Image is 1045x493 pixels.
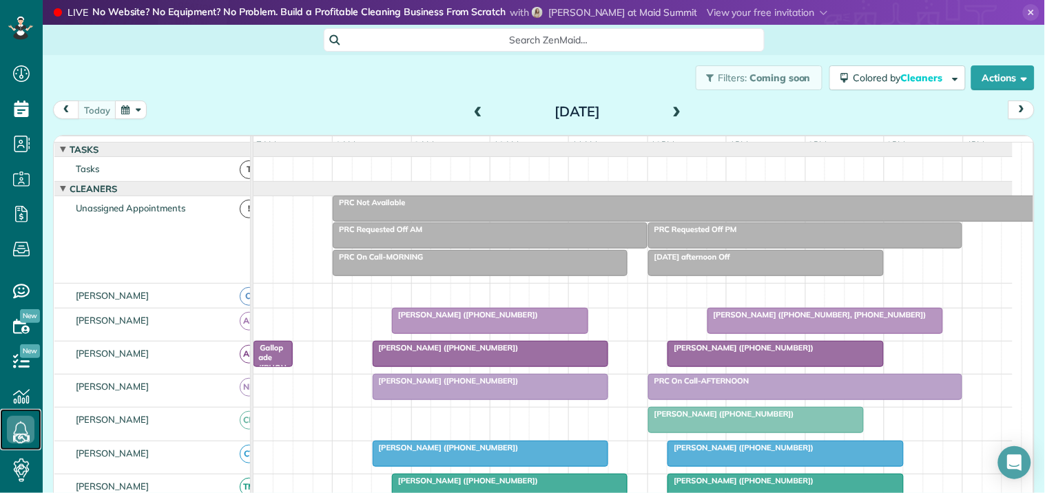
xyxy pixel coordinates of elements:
[884,139,909,150] span: 3pm
[829,65,966,90] button: Colored byCleaners
[240,445,258,463] span: CT
[391,310,539,319] span: [PERSON_NAME] ([PHONE_NUMBER])
[372,376,519,386] span: [PERSON_NAME] ([PHONE_NUMBER])
[67,183,120,194] span: Cleaners
[73,202,188,213] span: Unassigned Appointments
[998,446,1031,479] div: Open Intercom Messenger
[510,6,529,19] span: with
[73,381,152,392] span: [PERSON_NAME]
[964,139,988,150] span: 4pm
[73,315,152,326] span: [PERSON_NAME]
[332,198,406,207] span: PRC Not Available
[648,409,795,419] span: [PERSON_NAME] ([PHONE_NUMBER])
[240,160,258,179] span: T
[240,411,258,430] span: CM
[73,348,152,359] span: [PERSON_NAME]
[853,72,948,84] span: Colored by
[73,448,152,459] span: [PERSON_NAME]
[332,224,423,234] span: PRC Requested Off AM
[254,139,279,150] span: 7am
[333,139,358,150] span: 8am
[78,101,116,119] button: today
[648,139,678,150] span: 12pm
[73,481,152,492] span: [PERSON_NAME]
[240,345,258,364] span: AR
[240,312,258,331] span: AH
[53,101,79,119] button: prev
[490,139,521,150] span: 10am
[240,200,258,218] span: !
[491,104,663,119] h2: [DATE]
[707,310,927,319] span: [PERSON_NAME] ([PHONE_NUMBER], [PHONE_NUMBER])
[67,144,101,155] span: Tasks
[667,476,814,485] span: [PERSON_NAME] ([PHONE_NUMBER])
[372,443,519,452] span: [PERSON_NAME] ([PHONE_NUMBER])
[806,139,830,150] span: 2pm
[718,72,747,84] span: Filters:
[532,7,543,18] img: simone-angell-d38d6165cf4f7464adf970cda7dda6472030ce6dc023127a85eb99c98c93496e.jpg
[548,6,697,19] span: [PERSON_NAME] at Maid Summit
[648,376,750,386] span: PRC On Call-AFTERNOON
[667,443,814,452] span: [PERSON_NAME] ([PHONE_NUMBER])
[667,343,814,353] span: [PERSON_NAME] ([PHONE_NUMBER])
[253,343,287,422] span: Gallopade ([PHONE_NUMBER], [PHONE_NUMBER])
[73,163,102,174] span: Tasks
[391,476,539,485] span: [PERSON_NAME] ([PHONE_NUMBER])
[648,252,731,262] span: [DATE] afternoon Off
[901,72,945,84] span: Cleaners
[92,6,506,20] strong: No Website? No Equipment? No Problem. Build a Profitable Cleaning Business From Scratch
[240,287,258,306] span: CJ
[648,224,738,234] span: PRC Requested Off PM
[20,309,40,323] span: New
[73,290,152,301] span: [PERSON_NAME]
[412,139,437,150] span: 9am
[749,72,811,84] span: Coming soon
[727,139,751,150] span: 1pm
[569,139,600,150] span: 11am
[73,414,152,425] span: [PERSON_NAME]
[971,65,1035,90] button: Actions
[1008,101,1035,119] button: next
[372,343,519,353] span: [PERSON_NAME] ([PHONE_NUMBER])
[20,344,40,358] span: New
[332,252,424,262] span: PRC On Call-MORNING
[240,378,258,397] span: ND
